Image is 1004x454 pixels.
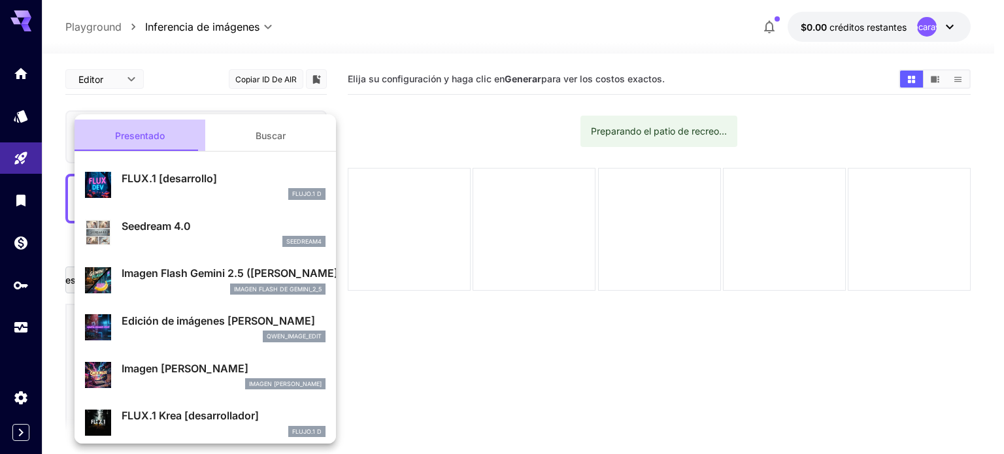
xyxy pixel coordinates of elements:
div: FLUX.1 Krea [desarrollador]FLUJO.1 D [85,402,326,442]
div: Seedream 4.0seedream4 [85,213,326,253]
div: Imagen Flash Gemini 2.5 ([PERSON_NAME])imagen flash de gemini_2_5 [85,260,326,300]
font: Buscar [256,130,286,141]
font: Imagen Flash Gemini 2.5 ([PERSON_NAME]) [122,267,342,280]
font: FLUX.1 [desarrollo] [122,172,217,185]
font: Imagen [PERSON_NAME] [122,362,248,375]
div: Edición de imágenes [PERSON_NAME]qwen_image_edit [85,308,326,348]
font: Edición de imágenes [PERSON_NAME] [122,314,315,327]
font: FLUX.1 Krea [desarrollador] [122,409,259,422]
font: FLUJO.1 D [292,428,322,435]
div: Imagen [PERSON_NAME]Imagen [PERSON_NAME] [85,355,326,395]
font: FLUJO.1 D [292,190,322,197]
font: qwen_image_edit [267,332,322,340]
div: FLUX.1 [desarrollo]FLUJO.1 D [85,165,326,205]
font: Seedream 4.0 [122,219,191,233]
font: imagen flash de gemini_2_5 [234,285,322,293]
font: Imagen [PERSON_NAME] [249,380,322,387]
font: Presentado [115,130,165,141]
font: seedream4 [286,238,322,245]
